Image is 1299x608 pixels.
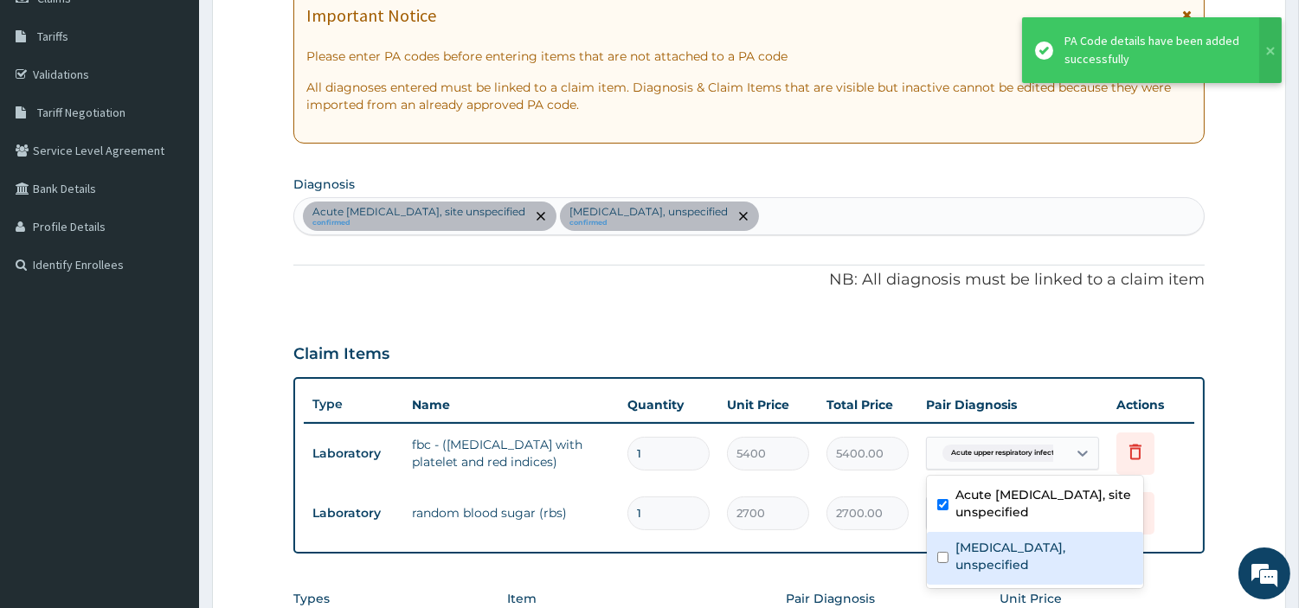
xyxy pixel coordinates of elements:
[304,438,403,470] td: Laboratory
[955,486,1133,521] label: Acute [MEDICAL_DATA], site unspecified
[507,590,537,607] label: Item
[569,219,728,227] small: confirmed
[293,269,1205,291] p: NB: All diagnosis must be linked to a claim item
[306,6,436,25] h1: Important Notice
[619,387,718,422] th: Quantity
[37,29,68,44] span: Tariffs
[955,539,1133,573] label: [MEDICAL_DATA], unspecified
[736,208,751,224] span: remove selection option
[403,387,619,422] th: Name
[786,590,875,607] label: Pair Diagnosis
[403,427,619,479] td: fbc - ([MEDICAL_DATA] with platelet and red indices)
[304,388,403,420] th: Type
[293,592,330,606] label: Types
[1064,32,1243,68] div: PA Code details have been added successfully
[1108,387,1194,422] th: Actions
[304,497,403,529] td: Laboratory
[1000,590,1062,607] label: Unit Price
[569,205,728,219] p: [MEDICAL_DATA], unspecified
[284,9,325,50] div: Minimize live chat window
[293,176,355,193] label: Diagnosis
[293,345,389,364] h3: Claim Items
[818,387,917,422] th: Total Price
[9,416,330,477] textarea: Type your message and hit 'Enter'
[718,387,818,422] th: Unit Price
[37,105,125,120] span: Tariff Negotiation
[306,48,1192,65] p: Please enter PA codes before entering items that are not attached to a PA code
[533,208,549,224] span: remove selection option
[403,496,619,530] td: random blood sugar (rbs)
[306,79,1192,113] p: All diagnoses entered must be linked to a claim item. Diagnosis & Claim Items that are visible bu...
[312,219,525,227] small: confirmed
[942,445,1068,462] span: Acute upper respiratory infect...
[100,189,239,364] span: We're online!
[32,86,70,130] img: d_794563401_company_1708531726252_794563401
[312,205,525,219] p: Acute [MEDICAL_DATA], site unspecified
[917,387,1108,422] th: Pair Diagnosis
[90,97,291,119] div: Chat with us now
